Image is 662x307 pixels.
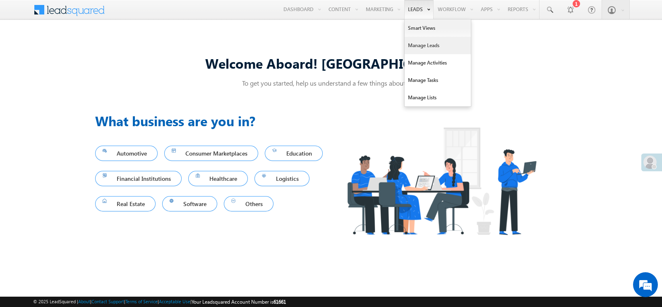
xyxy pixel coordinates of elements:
span: Others [231,198,266,209]
img: Industry.png [331,111,552,251]
a: Acceptable Use [159,299,190,304]
span: 61661 [273,299,286,305]
a: Terms of Service [125,299,158,304]
a: Contact Support [91,299,124,304]
span: Logistics [262,173,302,184]
span: Education [272,148,315,159]
span: Software [170,198,210,209]
a: Manage Activities [405,54,471,72]
a: Manage Lists [405,89,471,106]
div: Welcome Aboard! [GEOGRAPHIC_DATA] [95,54,567,72]
a: Manage Leads [405,37,471,54]
span: Healthcare [196,173,241,184]
span: Consumer Marketplaces [172,148,251,159]
span: Your Leadsquared Account Number is [192,299,286,305]
span: Automotive [103,148,150,159]
span: © 2025 LeadSquared | | | | | [33,298,286,306]
span: Real Estate [103,198,148,209]
a: About [78,299,90,304]
a: Manage Tasks [405,72,471,89]
h3: What business are you in? [95,111,331,131]
p: To get you started, help us understand a few things about you! [95,79,567,87]
span: Financial Institutions [103,173,174,184]
a: Smart Views [405,19,471,37]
